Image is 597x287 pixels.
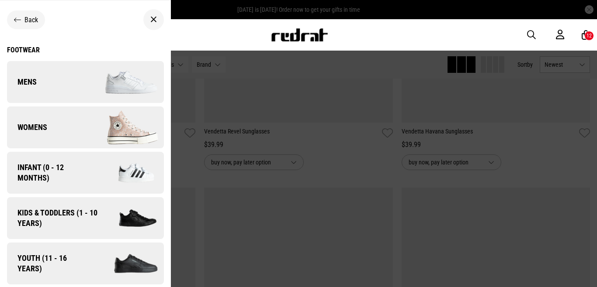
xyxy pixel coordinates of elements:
[7,243,164,284] a: Youth (11 - 16 years) Company
[7,77,37,87] span: Mens
[582,31,590,40] a: 12
[587,33,592,39] div: 12
[89,243,164,284] img: Company
[7,122,47,133] span: Womens
[85,60,163,104] img: Company
[7,3,33,30] button: Open LiveChat chat widget
[7,106,164,148] a: Womens Company
[7,197,164,239] a: Kids & Toddlers (1 - 10 years) Company
[7,46,164,54] a: Footwear
[271,28,328,41] img: Redrat logo
[7,152,164,194] a: Infant (0 - 12 months) Company
[91,153,164,193] img: Company
[7,208,102,229] span: Kids & Toddlers (1 - 10 years)
[7,162,91,183] span: Infant (0 - 12 months)
[24,16,38,24] span: Back
[102,201,164,235] img: Company
[7,253,89,274] span: Youth (11 - 16 years)
[7,61,164,103] a: Mens Company
[85,106,163,149] img: Company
